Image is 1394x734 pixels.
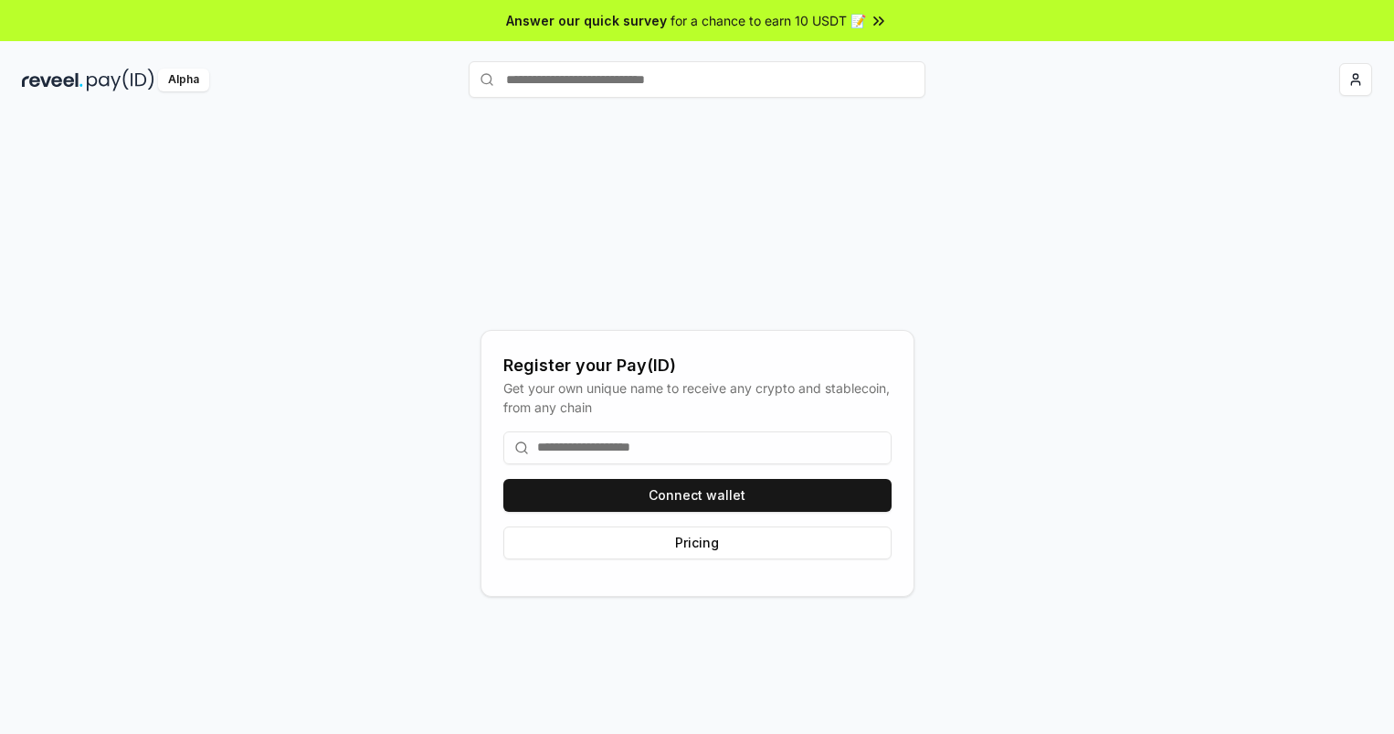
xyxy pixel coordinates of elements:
img: reveel_dark [22,69,83,91]
span: Answer our quick survey [506,11,667,30]
span: for a chance to earn 10 USDT 📝 [671,11,866,30]
div: Register your Pay(ID) [503,353,892,378]
button: Pricing [503,527,892,559]
button: Connect wallet [503,479,892,512]
div: Get your own unique name to receive any crypto and stablecoin, from any chain [503,378,892,417]
div: Alpha [158,69,209,91]
img: pay_id [87,69,154,91]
